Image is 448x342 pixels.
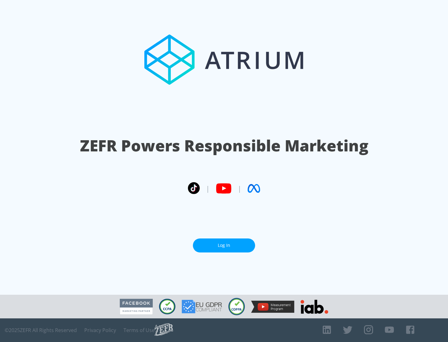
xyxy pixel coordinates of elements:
img: IAB [301,300,328,314]
img: CCPA Compliant [159,299,175,314]
a: Log In [193,238,255,252]
img: YouTube Measurement Program [251,301,294,313]
img: COPPA Compliant [228,298,245,315]
img: GDPR Compliant [182,300,222,313]
span: | [206,184,210,193]
a: Privacy Policy [84,327,116,333]
span: © 2025 ZEFR All Rights Reserved [5,327,77,333]
span: | [238,184,241,193]
a: Terms of Use [124,327,155,333]
img: Facebook Marketing Partner [120,299,153,315]
h1: ZEFR Powers Responsible Marketing [80,135,368,156]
